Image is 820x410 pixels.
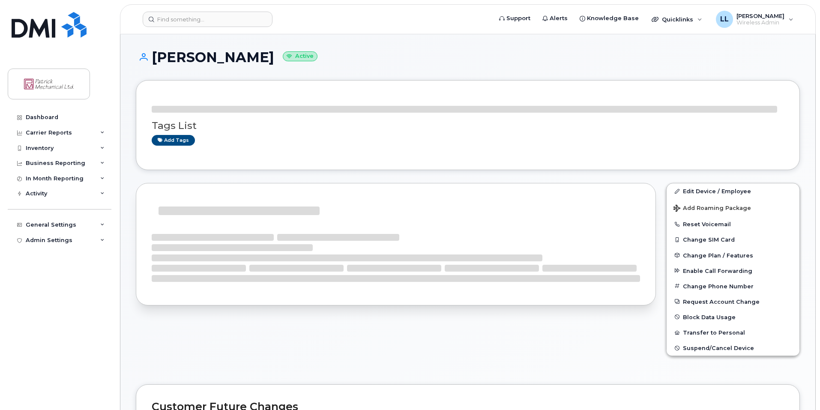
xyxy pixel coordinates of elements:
button: Add Roaming Package [667,199,799,216]
button: Suspend/Cancel Device [667,340,799,356]
button: Change Plan / Features [667,248,799,263]
button: Request Account Change [667,294,799,309]
span: Add Roaming Package [673,205,751,213]
button: Transfer to Personal [667,325,799,340]
h1: [PERSON_NAME] [136,50,800,65]
h3: Tags List [152,120,784,131]
span: Suspend/Cancel Device [683,345,754,351]
button: Change SIM Card [667,232,799,247]
small: Active [283,51,317,61]
a: Edit Device / Employee [667,183,799,199]
span: Enable Call Forwarding [683,267,752,274]
a: Add tags [152,135,195,146]
span: Change Plan / Features [683,252,753,258]
button: Block Data Usage [667,309,799,325]
button: Change Phone Number [667,278,799,294]
button: Reset Voicemail [667,216,799,232]
button: Enable Call Forwarding [667,263,799,278]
